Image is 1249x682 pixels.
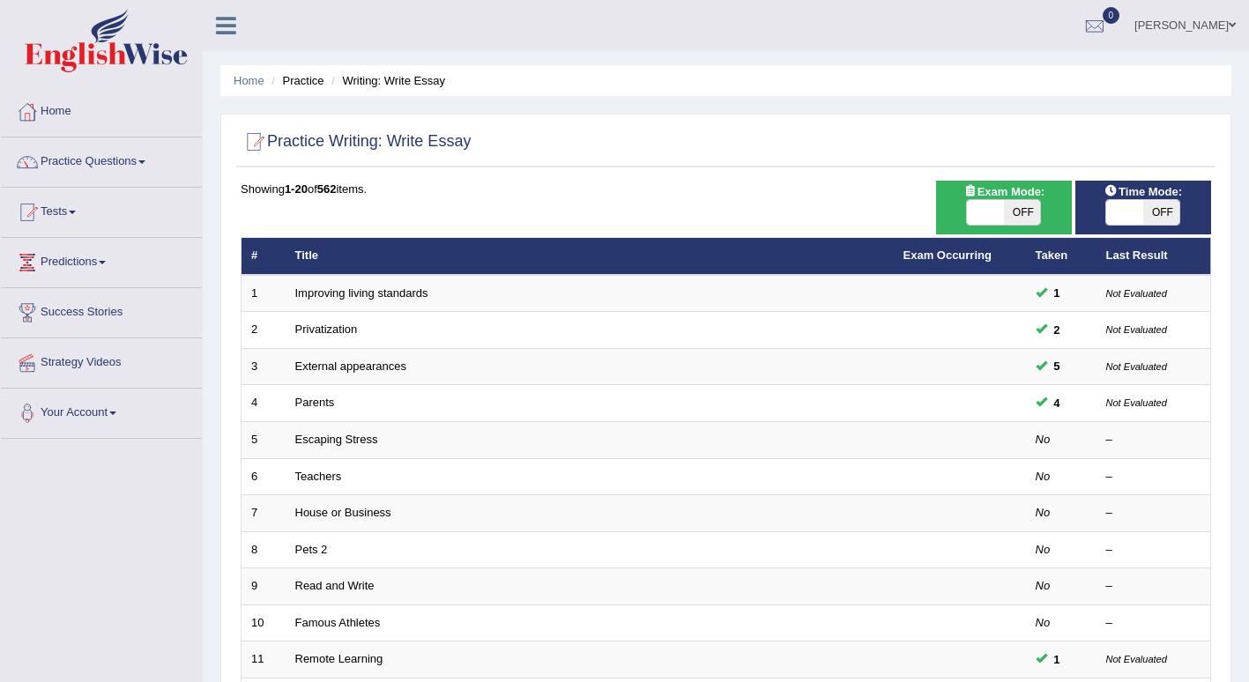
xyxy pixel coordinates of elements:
td: 1 [242,275,286,312]
small: Not Evaluated [1106,288,1167,299]
a: Improving living standards [295,286,428,300]
em: No [1036,543,1051,556]
a: Read and Write [295,579,375,592]
a: Teachers [295,470,342,483]
a: Famous Athletes [295,616,381,629]
td: 2 [242,312,286,349]
th: Taken [1026,238,1097,275]
th: # [242,238,286,275]
div: – [1106,505,1201,522]
a: Practice Questions [1,137,202,182]
a: Your Account [1,389,202,433]
div: Show exams occurring in exams [936,181,1072,234]
small: Not Evaluated [1106,654,1167,664]
div: – [1106,432,1201,448]
em: No [1036,433,1051,446]
h2: Practice Writing: Write Essay [241,129,471,155]
a: Strategy Videos [1,338,202,382]
td: 4 [242,385,286,422]
a: Pets 2 [295,543,328,556]
a: Tests [1,188,202,232]
a: Predictions [1,238,202,282]
th: Last Result [1097,238,1211,275]
a: Exam Occurring [903,248,992,262]
span: OFF [1143,200,1180,225]
td: 11 [242,641,286,678]
th: Title [286,238,894,275]
span: Exam Mode: [956,182,1052,201]
li: Practice [267,72,323,89]
a: Home [234,74,264,87]
div: – [1106,469,1201,486]
td: 10 [242,604,286,641]
span: You can still take this question [1047,394,1067,412]
a: Success Stories [1,288,202,332]
small: Not Evaluated [1106,324,1167,335]
span: You can still take this question [1047,284,1067,302]
b: 1-20 [285,182,308,196]
b: 562 [317,182,337,196]
div: – [1106,578,1201,595]
em: No [1036,616,1051,629]
a: House or Business [295,506,391,519]
div: – [1106,615,1201,632]
td: 7 [242,495,286,532]
span: OFF [1004,200,1041,225]
div: – [1106,542,1201,559]
a: Parents [295,396,335,409]
a: Escaping Stress [295,433,378,446]
a: Privatization [295,322,358,336]
li: Writing: Write Essay [327,72,445,89]
td: 9 [242,568,286,605]
div: Showing of items. [241,181,1211,197]
em: No [1036,470,1051,483]
a: Remote Learning [295,652,383,665]
span: You can still take this question [1047,357,1067,375]
span: You can still take this question [1047,321,1067,339]
em: No [1036,506,1051,519]
small: Not Evaluated [1106,361,1167,372]
td: 3 [242,348,286,385]
small: Not Evaluated [1106,397,1167,408]
span: You can still take this question [1047,650,1067,669]
td: 5 [242,422,286,459]
a: Home [1,87,202,131]
span: 0 [1103,7,1120,24]
td: 8 [242,531,286,568]
em: No [1036,579,1051,592]
a: External appearances [295,360,406,373]
span: Time Mode: [1097,182,1189,201]
td: 6 [242,458,286,495]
